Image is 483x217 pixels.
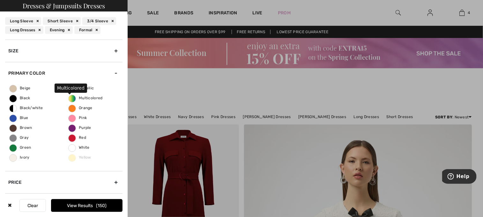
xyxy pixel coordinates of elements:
[69,116,87,120] span: Pink
[69,155,91,160] span: Yellow
[19,199,46,212] button: Clear
[442,169,477,185] iframe: Opens a widget where you can find more information
[55,83,87,93] div: Multicolored
[69,106,93,110] span: Orange
[10,135,29,140] span: Gray
[5,193,123,216] div: Sale
[5,171,123,193] div: Price
[69,145,90,150] span: White
[5,26,43,34] div: Long Dresses
[10,155,30,160] span: Ivory
[43,17,81,25] div: Short Sleeve
[5,40,123,62] div: Size
[69,125,91,130] span: Purple
[96,203,107,208] span: 150
[10,86,31,90] span: Beige
[51,199,123,212] button: View Results150
[74,26,100,34] div: Formal
[10,116,28,120] span: Blue
[69,135,86,140] span: Red
[82,17,116,25] div: 3/4 Sleeve
[10,145,31,150] span: Green
[5,17,41,25] div: Long Sleeve
[10,96,30,100] span: Black
[5,62,123,84] div: Primary Color
[10,106,43,110] span: Black/white
[10,125,32,130] span: Brown
[45,26,73,34] div: Evening
[5,199,14,212] div: ✖
[69,96,103,100] span: Multicolored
